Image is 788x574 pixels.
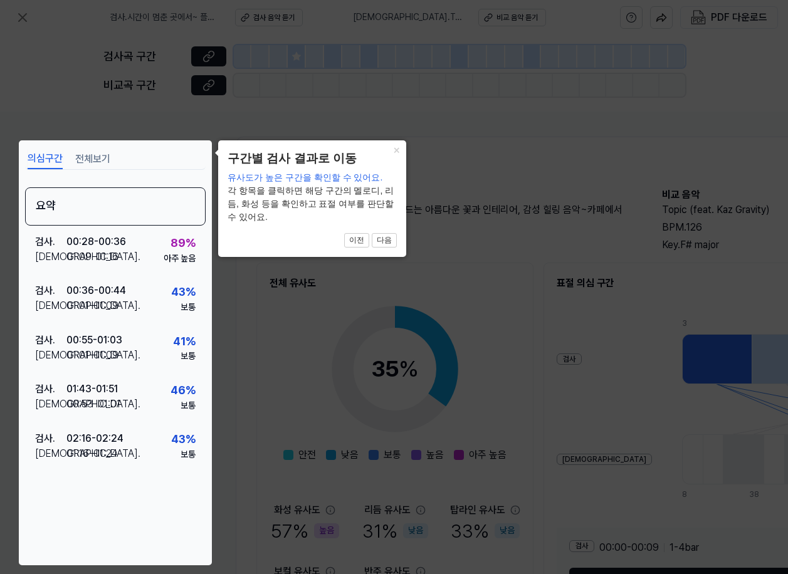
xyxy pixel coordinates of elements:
div: 00:55 - 01:03 [66,333,122,348]
div: 02:16 - 02:24 [66,431,123,446]
div: 01:01 - 01:09 [66,298,118,313]
div: 41 % [173,333,196,351]
div: 보통 [181,350,196,363]
div: 89 % [171,234,196,253]
div: 46 % [171,382,196,400]
div: 00:28 - 00:36 [66,234,126,249]
span: 유사도가 높은 구간을 확인할 수 있어요. [228,172,382,182]
div: 01:43 - 01:51 [66,382,118,397]
button: 전체보기 [75,149,110,169]
div: [DEMOGRAPHIC_DATA] . [35,397,66,412]
div: [DEMOGRAPHIC_DATA] . [35,298,66,313]
div: 43 % [171,430,196,449]
div: 보통 [181,449,196,461]
button: 의심구간 [28,149,63,169]
div: 43 % [171,283,196,301]
button: 이전 [344,233,369,248]
div: [DEMOGRAPHIC_DATA] . [35,446,66,461]
div: 00:53 - 01:01 [66,397,120,412]
div: 검사 . [35,234,66,249]
div: 01:16 - 01:24 [66,446,118,461]
div: 검사 . [35,382,66,397]
div: 아주 높음 [164,253,196,265]
button: Close [386,140,406,158]
div: [DEMOGRAPHIC_DATA] . [35,348,66,363]
div: 검사 . [35,333,66,348]
div: 각 항목을 클릭하면 해당 구간의 멜로디, 리듬, 화성 등을 확인하고 표절 여부를 판단할 수 있어요. [228,171,397,224]
div: 검사 . [35,431,66,446]
div: 01:09 - 01:16 [66,249,118,264]
button: 다음 [372,233,397,248]
div: 보통 [181,400,196,412]
header: 구간별 검사 결과로 이동 [228,150,397,168]
div: 00:36 - 00:44 [66,283,126,298]
div: 요약 [25,187,206,226]
div: 보통 [181,301,196,314]
div: 01:01 - 01:09 [66,348,118,363]
div: [DEMOGRAPHIC_DATA] . [35,249,66,264]
div: 검사 . [35,283,66,298]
